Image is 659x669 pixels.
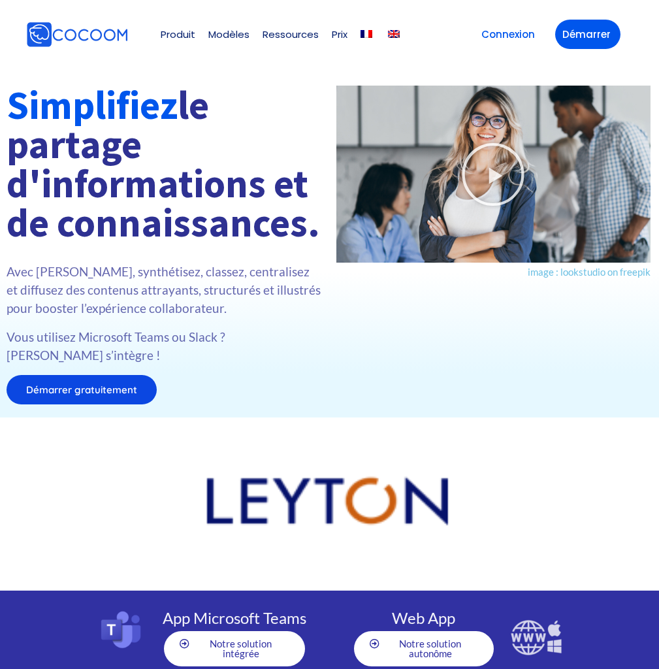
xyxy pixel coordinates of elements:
[164,631,306,666] a: Notre solution intégrée
[555,20,620,49] a: Démarrer
[26,385,137,395] span: Démarrer gratuitement
[208,29,249,39] a: Modèles
[383,639,478,659] span: Notre solution autonôme
[7,263,323,318] p: Avec [PERSON_NAME], synthétisez, classez, centralisez et diffusez des contenus attrayants, struct...
[332,29,347,39] a: Prix
[193,639,290,659] span: Notre solution intégrée
[354,631,494,666] a: Notre solution autonôme
[349,610,499,626] h4: Web App
[159,610,311,626] h4: App Microsoft Teams
[7,328,323,365] p: Vous utilisez Microsoft Teams ou Slack ? [PERSON_NAME] s’intègre !
[7,375,157,404] a: Démarrer gratuitement
[7,86,323,242] h1: le partage d'informations et de connaissances.
[361,30,372,38] img: Français
[263,29,319,39] a: Ressources
[528,266,651,278] a: image : lookstudio on freepik
[474,20,542,49] a: Connexion
[7,80,178,129] font: Simplifiez
[161,29,195,39] a: Produit
[388,30,400,38] img: Anglais
[26,22,128,48] img: Cocoom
